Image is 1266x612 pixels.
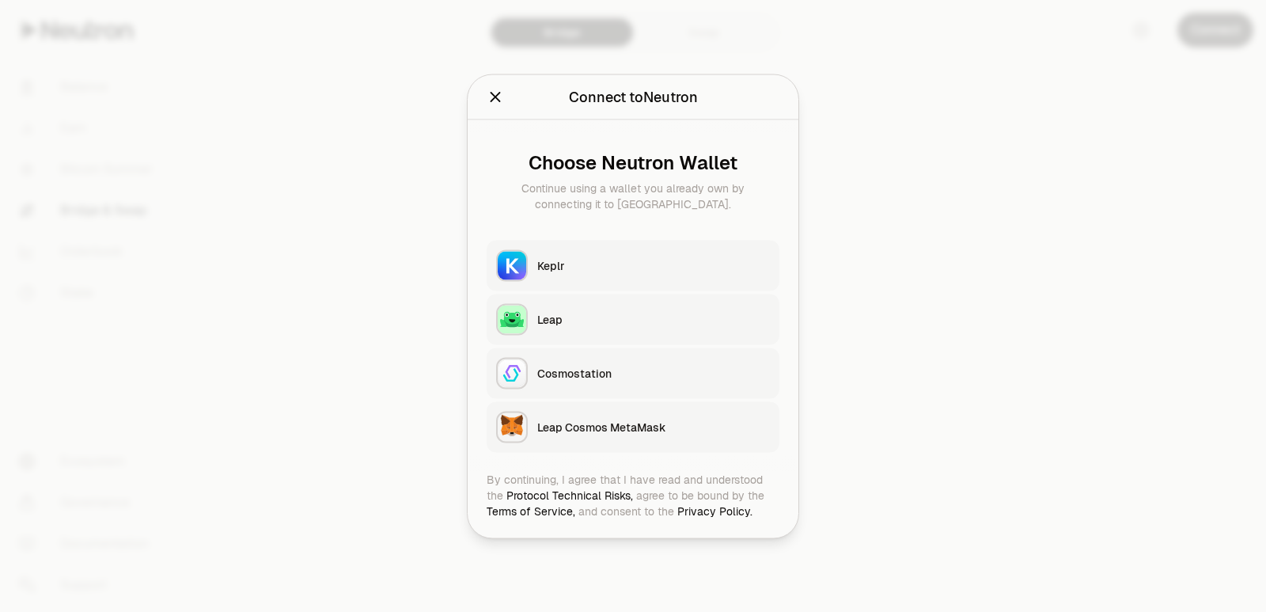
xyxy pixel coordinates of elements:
[569,86,698,108] div: Connect to Neutron
[499,151,767,173] div: Choose Neutron Wallet
[487,86,504,108] button: Close
[537,365,770,381] div: Cosmostation
[537,419,770,435] div: Leap Cosmos MetaMask
[498,251,526,279] img: Keplr
[537,257,770,273] div: Keplr
[487,240,779,291] button: KeplrKeplr
[677,504,752,518] a: Privacy Policy.
[506,488,633,502] a: Protocol Technical Risks,
[487,504,575,518] a: Terms of Service,
[498,359,526,387] img: Cosmostation
[499,180,767,211] div: Continue using a wallet you already own by connecting it to [GEOGRAPHIC_DATA].
[498,412,526,441] img: Leap Cosmos MetaMask
[487,471,779,519] div: By continuing, I agree that I have read and understood the agree to be bound by the and consent t...
[487,348,779,398] button: CosmostationCosmostation
[537,311,770,327] div: Leap
[498,305,526,333] img: Leap
[487,401,779,452] button: Leap Cosmos MetaMaskLeap Cosmos MetaMask
[487,294,779,344] button: LeapLeap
